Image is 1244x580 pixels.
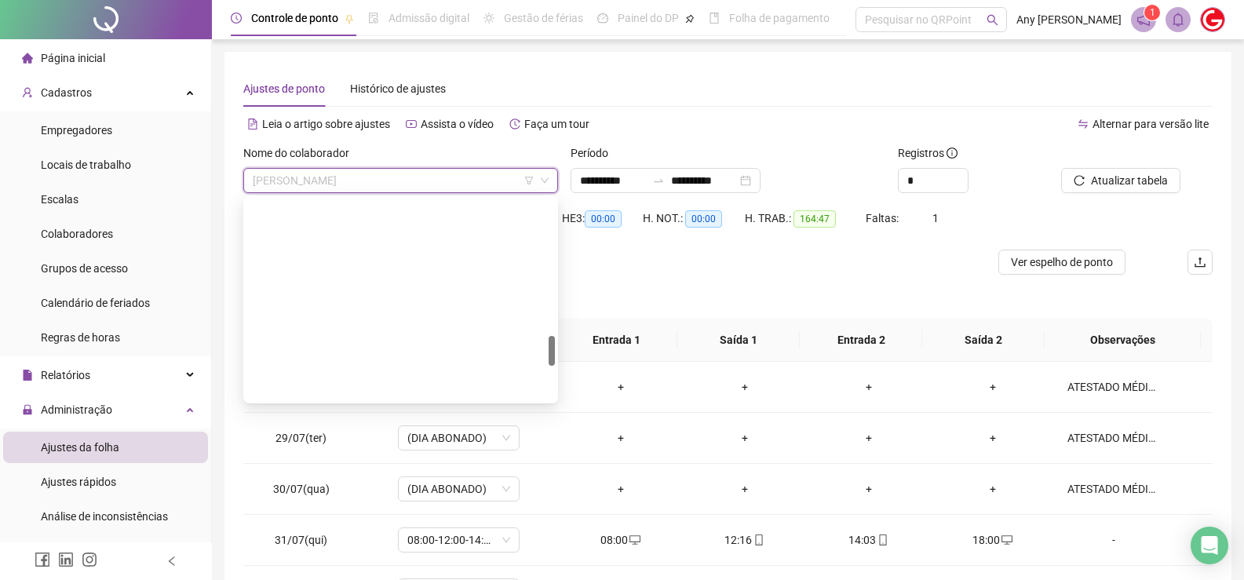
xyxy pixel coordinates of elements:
span: linkedin [58,552,74,567]
span: Grupos de acesso [41,262,128,275]
span: Admissão digital [389,12,469,24]
img: 64933 [1201,8,1224,31]
div: + [571,429,670,447]
span: Observações [1057,331,1188,348]
span: Locais de trabalho [41,159,131,171]
span: mobile [876,534,888,545]
span: 1 [1150,7,1155,18]
span: Alternar para versão lite [1093,118,1209,130]
span: Ajustes rápidos [41,476,116,488]
div: 12:16 [695,531,794,549]
div: + [943,429,1042,447]
span: pushpin [685,14,695,24]
span: desktop [1000,534,1012,545]
span: bell [1171,13,1185,27]
span: file [22,370,33,381]
span: Relatórios [41,369,90,381]
span: to [652,174,665,187]
span: Ver espelho de ponto [1011,254,1113,271]
span: down [540,176,549,185]
span: Registros [898,144,958,162]
span: 1 [932,212,939,224]
div: HE 3: [562,210,643,228]
span: Cadastros [41,86,92,99]
th: Entrada 1 [555,319,677,362]
span: Página inicial [41,52,105,64]
div: H. NOT.: [643,210,745,228]
span: book [709,13,720,24]
span: Controle de ponto [251,12,338,24]
span: Ajustes de ponto [243,82,325,95]
span: Folha de pagamento [729,12,830,24]
span: swap [1078,119,1089,129]
span: Colaboradores [41,228,113,240]
div: + [695,480,794,498]
span: reload [1074,175,1085,186]
span: Calendário de feriados [41,297,150,309]
div: + [943,378,1042,396]
span: Painel do DP [618,12,679,24]
div: 14:03 [819,531,918,549]
span: Ajustes da folha [41,441,119,454]
span: home [22,53,33,64]
div: ATESTADO MÉDICO [1067,480,1160,498]
label: Nome do colaborador [243,144,359,162]
span: history [509,119,520,129]
span: Assista o vídeo [421,118,494,130]
div: H. TRAB.: [745,210,866,228]
span: search [987,14,998,26]
span: file-done [368,13,379,24]
span: MARCUS VINICIUS DUTRA DO NASCIMENTO [253,169,549,192]
sup: 1 [1144,5,1160,20]
span: Empregadores [41,124,112,137]
th: Saída 2 [922,319,1045,362]
div: ATESTADO MÉDICO [1067,378,1160,396]
span: Histórico de ajustes [350,82,446,95]
div: Open Intercom Messenger [1191,527,1228,564]
span: (DIA ABONADO) [407,477,510,501]
div: + [695,378,794,396]
span: user-add [22,87,33,98]
span: facebook [35,552,50,567]
span: 30/07(qua) [273,483,330,495]
span: upload [1194,256,1206,268]
span: (DIA ABONADO) [407,426,510,450]
div: + [819,378,918,396]
span: mobile [752,534,764,545]
span: Leia o artigo sobre ajustes [262,118,390,130]
span: Gestão de férias [504,12,583,24]
span: Atualizar tabela [1091,172,1168,189]
div: + [943,480,1042,498]
th: Entrada 2 [800,319,922,362]
label: Período [571,144,618,162]
span: 08:00-12:00-14:00-18:00 [407,528,510,552]
div: + [571,378,670,396]
div: ATESTADO MÉDICO [1067,429,1160,447]
div: - [1067,531,1160,549]
div: + [695,429,794,447]
span: 29/07(ter) [275,432,327,444]
th: Saída 1 [677,319,800,362]
span: instagram [82,552,97,567]
div: 18:00 [943,531,1042,549]
span: 31/07(qui) [275,534,327,546]
span: dashboard [597,13,608,24]
span: Faça um tour [524,118,589,130]
th: Observações [1045,319,1201,362]
span: clock-circle [231,13,242,24]
span: notification [1136,13,1151,27]
span: swap-right [652,174,665,187]
span: Faltas: [866,212,901,224]
div: + [819,429,918,447]
span: 00:00 [685,210,722,228]
span: file-text [247,119,258,129]
span: info-circle [947,148,958,159]
span: Análise de inconsistências [41,510,168,523]
span: youtube [406,119,417,129]
div: + [571,480,670,498]
div: 08:00 [571,531,670,549]
span: desktop [628,534,640,545]
span: Escalas [41,193,78,206]
span: 164:47 [793,210,836,228]
span: sun [483,13,494,24]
